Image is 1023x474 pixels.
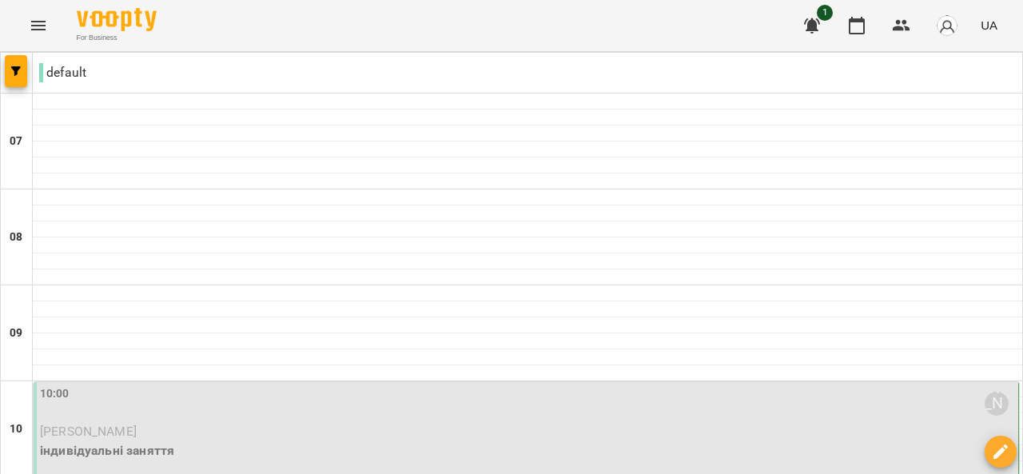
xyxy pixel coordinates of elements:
[77,8,157,31] img: Voopty Logo
[10,229,22,246] h6: 08
[10,420,22,438] h6: 10
[936,14,958,37] img: avatar_s.png
[19,6,58,45] button: Menu
[10,325,22,342] h6: 09
[40,385,70,403] label: 10:00
[10,133,22,150] h6: 07
[40,441,1015,460] p: індивідуальні заняття
[817,5,833,21] span: 1
[985,392,1009,416] div: Никифорова Катерина Сергіївна
[40,424,137,439] span: [PERSON_NAME]
[981,17,997,34] span: UA
[974,10,1004,40] button: UA
[77,33,157,43] span: For Business
[39,63,86,82] p: default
